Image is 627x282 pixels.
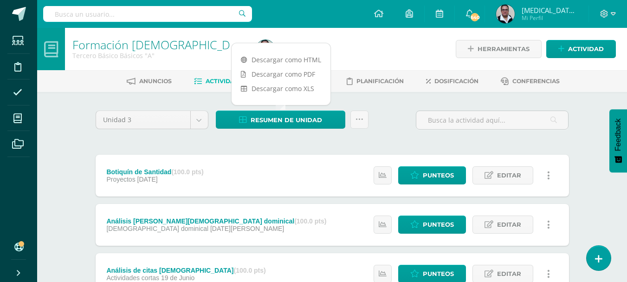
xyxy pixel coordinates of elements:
span: [MEDICAL_DATA][PERSON_NAME] [522,6,577,15]
a: Descargar como PDF [232,67,330,81]
a: Punteos [398,166,466,184]
span: [DATE][PERSON_NAME] [210,225,284,232]
a: Descargar como XLS [232,81,330,96]
span: Actividad [568,40,604,58]
h1: Formación Cristiana [72,38,245,51]
img: b40a199d199c7b6c7ebe8f7dd76dcc28.png [496,5,515,23]
strong: (100.0 pts) [171,168,203,176]
img: b40a199d199c7b6c7ebe8f7dd76dcc28.png [256,40,275,59]
span: 640 [470,12,480,22]
span: Anuncios [139,78,172,85]
span: Punteos [423,216,454,233]
span: Conferencias [512,78,560,85]
a: Dosificación [426,74,478,89]
a: Descargar como HTML [232,52,330,67]
a: Conferencias [501,74,560,89]
a: Actividad [546,40,616,58]
span: Actividades [206,78,246,85]
span: Resumen de unidad [251,111,322,129]
div: Tercero Básico Básicos 'A' [72,51,245,60]
input: Busca la actividad aquí... [416,111,568,129]
button: Feedback - Mostrar encuesta [609,109,627,172]
span: Editar [497,216,521,233]
span: Feedback [614,118,622,151]
span: Punteos [423,167,454,184]
span: Proyectos [106,176,135,183]
a: Planificación [347,74,404,89]
span: Herramientas [478,40,530,58]
a: Unidad 3 [96,111,208,129]
a: Punteos [398,216,466,234]
span: Planificación [356,78,404,85]
span: Unidad 3 [103,111,183,129]
a: Actividades [194,74,246,89]
a: Formación [DEMOGRAPHIC_DATA] [72,37,254,52]
span: Editar [497,167,521,184]
a: Anuncios [127,74,172,89]
span: Dosificación [434,78,478,85]
span: Mi Perfil [522,14,577,22]
div: Botiquín de Santidad [106,168,203,176]
span: [DEMOGRAPHIC_DATA] dominical [106,225,208,232]
span: [DATE] [137,176,158,183]
a: Resumen de unidad [216,111,345,129]
div: Análisis de citas [DEMOGRAPHIC_DATA] [106,267,265,274]
strong: (100.0 pts) [233,267,265,274]
input: Busca un usuario... [43,6,252,22]
div: Análisis [PERSON_NAME][DEMOGRAPHIC_DATA] dominical [106,217,326,225]
span: 19 de Junio [161,274,194,282]
a: Herramientas [456,40,542,58]
span: Actividades cortas [106,274,159,282]
strong: (100.0 pts) [294,217,326,225]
